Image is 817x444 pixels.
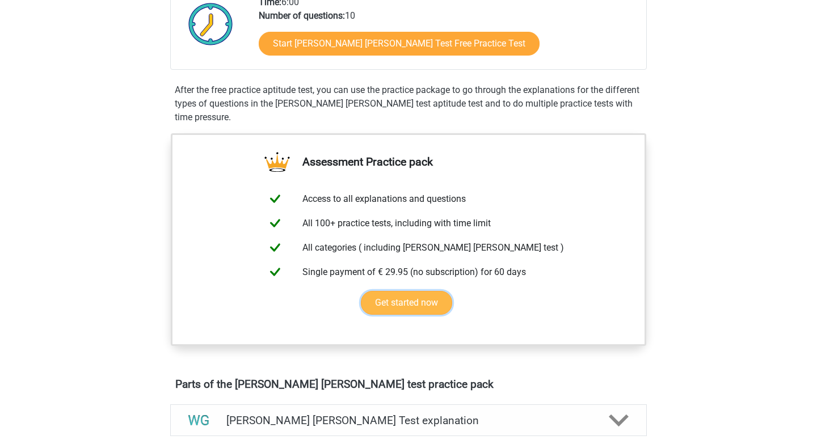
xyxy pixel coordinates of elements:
a: Start [PERSON_NAME] [PERSON_NAME] Test Free Practice Test [259,32,540,56]
h4: [PERSON_NAME] [PERSON_NAME] Test explanation [226,414,591,427]
h4: Parts of the [PERSON_NAME] [PERSON_NAME] test practice pack [175,378,642,391]
div: After the free practice aptitude test, you can use the practice package to go through the explana... [170,83,647,124]
img: watson glaser test explanations [184,406,213,435]
a: explanations [PERSON_NAME] [PERSON_NAME] Test explanation [166,404,651,436]
b: Number of questions: [259,10,345,21]
a: Get started now [361,291,452,315]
